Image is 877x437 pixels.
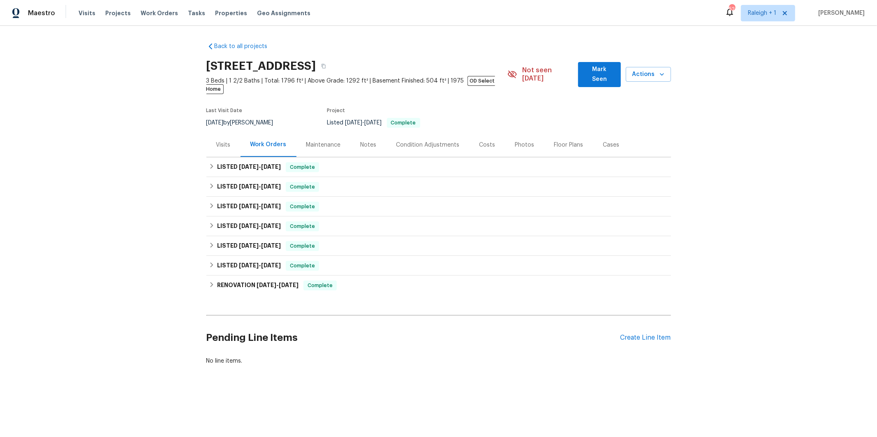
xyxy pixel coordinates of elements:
span: [DATE] [239,184,259,189]
button: Mark Seen [578,62,621,87]
h2: [STREET_ADDRESS] [206,62,316,70]
span: Complete [304,281,336,290]
span: Complete [287,183,318,191]
span: [DATE] [239,164,259,170]
a: Back to all projects [206,42,285,51]
div: LISTED [DATE]-[DATE]Complete [206,236,671,256]
span: Projects [105,9,131,17]
span: Geo Assignments [257,9,310,17]
div: Create Line Item [620,334,671,342]
span: - [239,243,281,248]
span: [DATE] [239,262,259,268]
h6: LISTED [217,221,281,231]
div: Costs [479,141,495,149]
div: 52 [729,5,735,13]
span: Raleigh + 1 [748,9,776,17]
span: [DATE] [239,243,259,248]
span: - [257,282,299,288]
div: Cases [603,141,620,149]
span: [DATE] [261,203,281,209]
h6: RENOVATION [217,281,299,290]
span: - [239,262,281,268]
div: LISTED [DATE]-[DATE]Complete [206,177,671,197]
button: Copy Address [316,59,331,74]
span: OD Select Home [206,76,495,94]
span: Listed [327,120,420,126]
span: [DATE] [345,120,363,126]
span: Complete [287,163,318,171]
span: Tasks [188,10,205,16]
div: Notes [361,141,377,149]
span: [DATE] [279,282,299,288]
span: Maestro [28,9,55,17]
span: [DATE] [261,223,281,229]
div: LISTED [DATE]-[DATE]Complete [206,157,671,177]
span: [DATE] [239,223,259,229]
span: Properties [215,9,247,17]
div: RENOVATION [DATE]-[DATE]Complete [206,276,671,295]
span: Complete [287,242,318,250]
div: LISTED [DATE]-[DATE]Complete [206,256,671,276]
div: Maintenance [306,141,341,149]
span: - [239,223,281,229]
h6: LISTED [217,261,281,271]
span: [DATE] [261,164,281,170]
span: Complete [287,222,318,230]
div: Condition Adjustments [396,141,460,149]
span: Mark Seen [585,64,614,85]
span: [PERSON_NAME] [815,9,865,17]
button: Actions [626,67,671,82]
div: LISTED [DATE]-[DATE]Complete [206,216,671,236]
h6: LISTED [217,202,281,212]
h6: LISTED [217,182,281,192]
span: [DATE] [261,184,281,189]
span: [DATE] [239,203,259,209]
h2: Pending Line Items [206,319,620,357]
span: Complete [388,120,419,125]
span: Project [327,108,345,113]
span: [DATE] [261,243,281,248]
span: - [239,164,281,170]
h6: LISTED [217,241,281,251]
span: Work Orders [141,9,178,17]
div: No line items. [206,357,671,365]
span: Complete [287,202,318,211]
span: Actions [632,69,664,80]
span: Not seen [DATE] [522,66,573,83]
span: - [239,184,281,189]
div: Floor Plans [554,141,583,149]
span: [DATE] [206,120,224,126]
span: Complete [287,262,318,270]
span: Last Visit Date [206,108,243,113]
div: LISTED [DATE]-[DATE]Complete [206,197,671,216]
span: [DATE] [365,120,382,126]
div: Work Orders [250,140,287,149]
span: - [345,120,382,126]
div: Visits [216,141,231,149]
div: Photos [515,141,535,149]
span: - [239,203,281,209]
h6: LISTED [217,162,281,172]
span: [DATE] [257,282,276,288]
span: Visits [79,9,95,17]
span: 3 Beds | 1 2/2 Baths | Total: 1796 ft² | Above Grade: 1292 ft² | Basement Finished: 504 ft² | 1975 [206,77,508,93]
div: by [PERSON_NAME] [206,118,283,128]
span: [DATE] [261,262,281,268]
